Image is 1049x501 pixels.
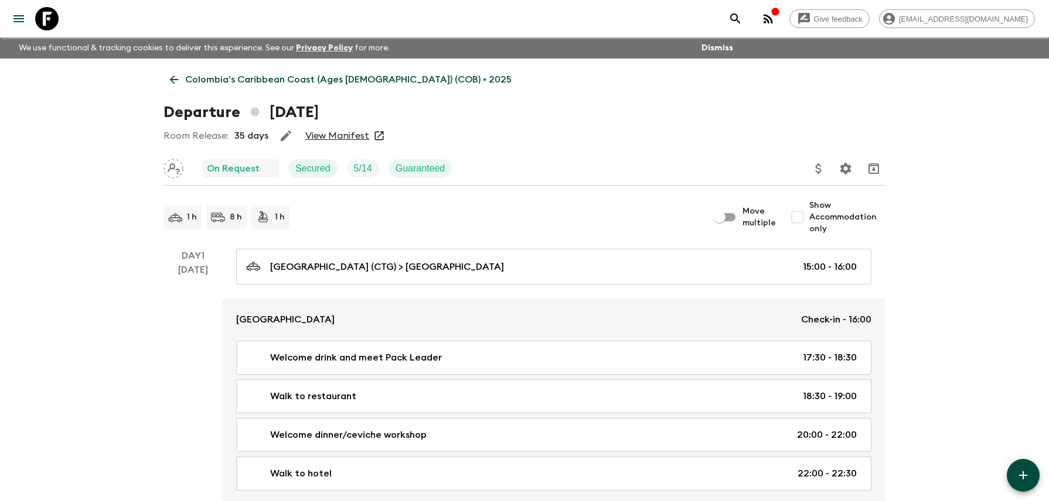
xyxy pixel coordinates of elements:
div: Secured [288,159,338,178]
a: Colombia’s Caribbean Coast (Ages [DEMOGRAPHIC_DATA]) (COB) • 2025 [164,68,518,91]
p: Welcome drink and meet Pack Leader [270,351,442,365]
a: Welcome dinner/ceviche workshop20:00 - 22:00 [236,418,871,452]
a: View Manifest [305,130,369,142]
div: [EMAIL_ADDRESS][DOMAIN_NAME] [879,9,1035,28]
p: 5 / 14 [354,162,372,176]
a: Walk to hotel22:00 - 22:30 [236,457,871,490]
span: Show Accommodation only [809,200,885,235]
p: 18:30 - 19:00 [803,389,857,403]
p: 8 h [230,211,242,223]
p: 17:30 - 18:30 [803,351,857,365]
p: Welcome dinner/ceviche workshop [270,428,427,442]
a: [GEOGRAPHIC_DATA]Check-in - 16:00 [222,298,885,341]
p: We use functional & tracking cookies to deliver this experience. See our for more. [14,37,394,59]
button: Archive (Completed, Cancelled or Unsynced Departures only) [862,157,885,180]
span: Assign pack leader [164,162,183,171]
p: On Request [207,162,260,176]
p: Check-in - 16:00 [801,313,871,327]
p: Day 1 [164,249,222,263]
div: Trip Fill [347,159,379,178]
span: Give feedback [808,15,869,23]
a: [GEOGRAPHIC_DATA] (CTG) > [GEOGRAPHIC_DATA]15:00 - 16:00 [236,249,871,284]
p: Walk to hotel [270,466,332,481]
button: search adventures [724,7,747,30]
h1: Departure [DATE] [164,101,319,124]
p: 15:00 - 16:00 [803,260,857,274]
p: Walk to restaurant [270,389,356,403]
p: 35 days [234,129,268,143]
p: 1 h [187,211,197,223]
button: Update Price, Early Bird Discount and Costs [807,157,830,180]
span: Move multiple [743,205,776,229]
p: Colombia’s Caribbean Coast (Ages [DEMOGRAPHIC_DATA]) (COB) • 2025 [185,73,512,87]
a: Walk to restaurant18:30 - 19:00 [236,379,871,413]
button: menu [7,7,30,30]
span: [EMAIL_ADDRESS][DOMAIN_NAME] [893,15,1034,23]
p: 22:00 - 22:30 [798,466,857,481]
p: 20:00 - 22:00 [797,428,857,442]
a: Welcome drink and meet Pack Leader17:30 - 18:30 [236,341,871,375]
p: [GEOGRAPHIC_DATA] [236,313,335,327]
a: Privacy Policy [296,44,353,52]
a: Give feedback [789,9,870,28]
p: 1 h [275,211,285,223]
button: Dismiss [699,40,736,56]
button: Settings [834,157,857,180]
p: Guaranteed [396,162,445,176]
p: Room Release: [164,129,229,143]
p: [GEOGRAPHIC_DATA] (CTG) > [GEOGRAPHIC_DATA] [270,260,504,274]
p: Secured [295,162,331,176]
